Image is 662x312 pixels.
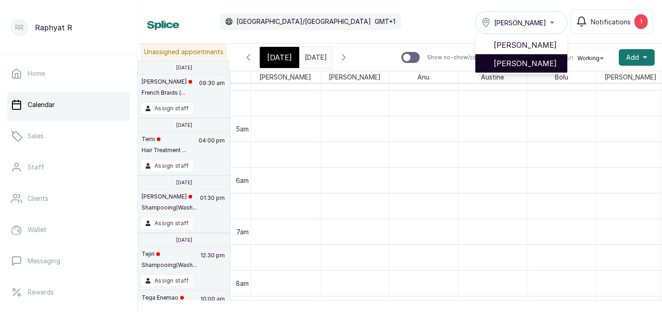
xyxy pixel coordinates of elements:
p: Tega Enemao [142,294,186,301]
a: Wallet [7,217,130,243]
p: [PERSON_NAME] [142,193,197,200]
span: Notifications [591,17,631,27]
a: Staff [7,154,130,180]
p: Show no-show/cancelled [427,54,496,61]
span: [PERSON_NAME] [494,40,560,51]
p: 12:30 pm [199,250,226,275]
p: 09:30 am [198,78,226,103]
p: Shampooing(Wash... [142,204,197,211]
p: Rewards [28,288,54,297]
span: [PERSON_NAME] [257,71,313,83]
p: [GEOGRAPHIC_DATA]/[GEOGRAPHIC_DATA] [236,17,371,26]
button: [PERSON_NAME] [475,11,567,34]
p: Hair Treatment ... [142,147,186,154]
span: [PERSON_NAME] [327,71,382,83]
div: 6am [234,176,251,185]
p: [DATE] [176,180,192,185]
p: Shampooing(Wash... [142,261,197,269]
a: Clients [7,186,130,211]
span: [PERSON_NAME] [494,18,546,28]
p: RR [15,23,23,32]
a: Home [7,61,130,86]
p: Calendar [28,100,55,109]
div: 8am [234,278,251,288]
p: Tejiri [142,250,197,258]
ul: [PERSON_NAME] [475,34,567,74]
p: Temi [142,136,186,143]
span: Austine [479,71,506,83]
button: Add [619,49,655,66]
button: Notifications1 [571,9,653,34]
p: Staff [28,163,44,172]
a: Messaging [7,248,130,274]
div: 5am [234,124,251,134]
a: Sales [7,123,130,149]
span: Working [577,55,599,62]
p: [PERSON_NAME] [142,78,192,85]
button: StaffWorking [560,55,607,62]
button: Assign staff [142,103,193,114]
p: Sales [28,131,44,141]
p: [DATE] [176,237,192,243]
p: Clients [28,194,48,203]
span: Add [626,53,639,62]
p: 01:30 pm [199,193,226,218]
p: GMT+1 [375,17,395,26]
button: Assign staff [142,275,193,286]
p: Raphyat R [35,22,72,33]
p: French Braids (... [142,89,192,96]
span: Anu [416,71,431,83]
p: Unassigned appointments [140,44,227,60]
p: Home [28,69,45,78]
p: [DATE] [176,65,192,70]
p: Wallet [28,225,46,234]
p: 04:00 pm [197,136,226,160]
span: [DATE] [267,52,292,63]
button: Assign staff [142,160,193,171]
div: 7am [234,227,251,237]
div: 1 [634,14,648,29]
div: [DATE] [260,47,299,68]
span: [PERSON_NAME] [603,71,658,83]
a: Rewards [7,279,130,305]
span: Bolu [553,71,570,83]
span: [PERSON_NAME] [494,58,560,69]
p: [DATE] [176,122,192,128]
a: Calendar [7,92,130,118]
p: Messaging [28,256,60,266]
button: Assign staff [142,218,193,229]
